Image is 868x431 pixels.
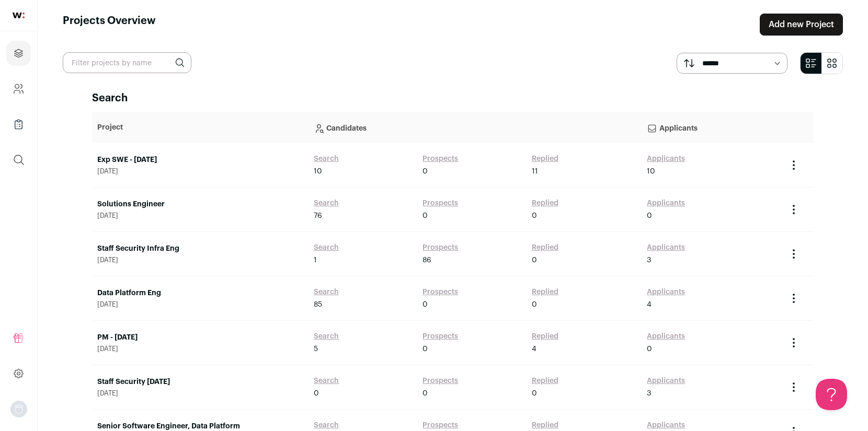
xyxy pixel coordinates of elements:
a: Prospects [422,154,458,164]
a: Search [314,331,339,342]
a: Replied [532,198,558,208]
span: 0 [647,211,652,221]
span: 4 [647,299,652,310]
span: 1 [314,255,317,265]
a: Applicants [647,420,685,430]
span: 0 [532,211,537,221]
a: Replied [532,420,558,430]
span: 0 [422,299,428,310]
p: Project [97,122,303,133]
span: 0 [647,344,652,354]
span: 5 [314,344,318,354]
span: 0 [532,255,537,265]
a: Projects [6,41,31,66]
button: Project Actions [787,203,800,216]
a: Company Lists [6,112,31,137]
a: Applicants [647,376,685,386]
span: 86 [422,255,431,265]
span: 85 [314,299,322,310]
span: 10 [647,166,655,177]
img: wellfound-shorthand-0d5821cbd27db2630d0214b213865d53afaa358527fdda9d0ea32b1df1b89c2c.svg [13,13,25,18]
a: Staff Security [DATE] [97,377,303,387]
button: Project Actions [787,159,800,171]
a: Applicants [647,331,685,342]
span: [DATE] [97,300,303,309]
a: Search [314,198,339,208]
a: Replied [532,242,558,253]
span: 0 [422,211,428,221]
input: Filter projects by name [63,52,191,73]
span: [DATE] [97,212,303,220]
img: nopic.png [10,401,27,417]
a: Staff Security Infra Eng [97,243,303,254]
span: [DATE] [97,389,303,398]
a: Search [314,287,339,297]
a: Prospects [422,376,458,386]
span: 3 [647,255,651,265]
a: Applicants [647,242,685,253]
span: 0 [422,344,428,354]
a: Replied [532,287,558,297]
span: [DATE] [97,167,303,176]
a: Prospects [422,198,458,208]
button: Project Actions [787,248,800,260]
span: [DATE] [97,256,303,264]
button: Open dropdown [10,401,27,417]
button: Project Actions [787,336,800,349]
h2: Search [92,91,814,106]
span: 11 [532,166,538,177]
span: 76 [314,211,322,221]
a: Search [314,242,339,253]
a: PM - [DATE] [97,332,303,343]
span: 10 [314,166,322,177]
span: [DATE] [97,345,303,353]
a: Replied [532,154,558,164]
a: Replied [532,376,558,386]
a: Add new Project [760,14,843,36]
a: Exp SWE - [DATE] [97,155,303,165]
button: Project Actions [787,292,800,305]
a: Applicants [647,198,685,208]
p: Candidates [314,117,636,138]
a: Search [314,154,339,164]
a: Replied [532,331,558,342]
span: 0 [422,166,428,177]
button: Project Actions [787,381,800,393]
a: Prospects [422,331,458,342]
span: 0 [532,299,537,310]
a: Company and ATS Settings [6,76,31,101]
a: Prospects [422,287,458,297]
a: Prospects [422,420,458,430]
a: Search [314,420,339,430]
a: Prospects [422,242,458,253]
a: Data Platform Eng [97,288,303,298]
a: Applicants [647,287,685,297]
span: 4 [532,344,536,354]
iframe: Help Scout Beacon - Open [816,379,847,410]
h1: Projects Overview [63,14,156,36]
span: 0 [422,388,428,399]
a: Solutions Engineer [97,199,303,209]
span: 0 [532,388,537,399]
a: Search [314,376,339,386]
span: 0 [314,388,319,399]
span: 3 [647,388,651,399]
p: Applicants [647,117,777,138]
a: Applicants [647,154,685,164]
